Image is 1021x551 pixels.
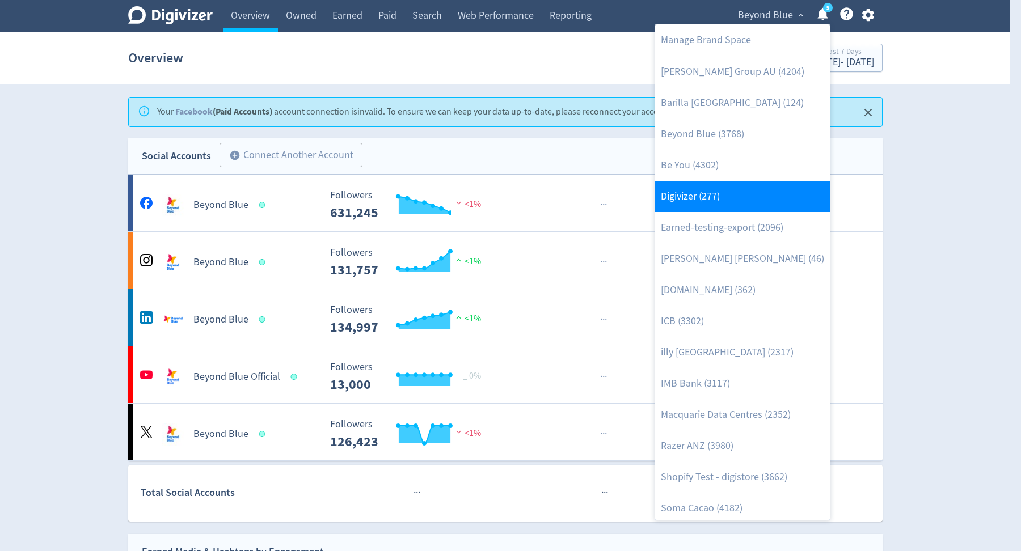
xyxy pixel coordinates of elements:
[655,24,830,56] a: Manage Brand Space
[655,493,830,524] a: Soma Cacao (4182)
[655,306,830,337] a: ICB (3302)
[655,461,830,493] a: Shopify Test - digistore (3662)
[655,368,830,399] a: IMB Bank (3117)
[655,337,830,368] a: illy [GEOGRAPHIC_DATA] (2317)
[655,430,830,461] a: Razer ANZ (3980)
[655,118,830,150] a: Beyond Blue (3768)
[655,150,830,181] a: Be You (4302)
[655,243,830,274] a: [PERSON_NAME] [PERSON_NAME] (46)
[655,181,830,212] a: Digivizer (277)
[655,399,830,430] a: Macquarie Data Centres (2352)
[655,212,830,243] a: Earned-testing-export (2096)
[655,87,830,118] a: Barilla [GEOGRAPHIC_DATA] (124)
[655,56,830,87] a: [PERSON_NAME] Group AU (4204)
[655,274,830,306] a: [DOMAIN_NAME] (362)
